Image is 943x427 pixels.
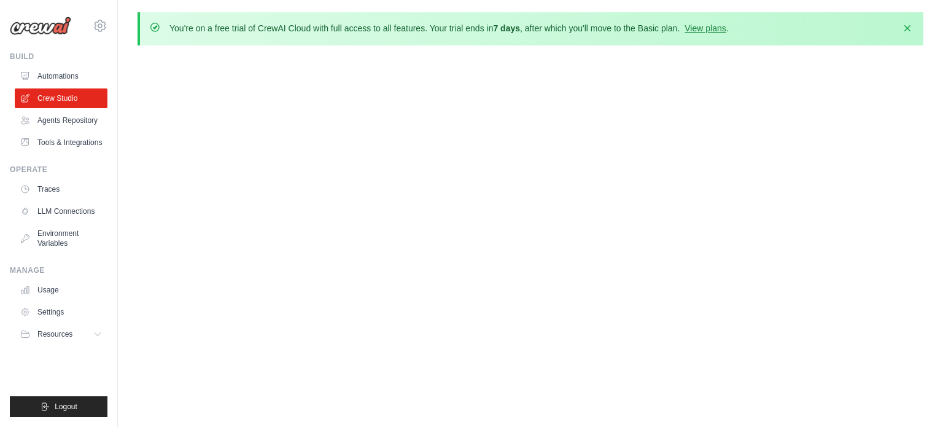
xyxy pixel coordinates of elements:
[15,66,107,86] a: Automations
[15,202,107,221] a: LLM Connections
[37,329,72,339] span: Resources
[685,23,726,33] a: View plans
[55,402,77,412] span: Logout
[10,165,107,174] div: Operate
[10,17,71,35] img: Logo
[15,302,107,322] a: Settings
[15,88,107,108] a: Crew Studio
[10,52,107,61] div: Build
[15,133,107,152] a: Tools & Integrations
[15,224,107,253] a: Environment Variables
[15,280,107,300] a: Usage
[15,179,107,199] a: Traces
[493,23,520,33] strong: 7 days
[169,22,729,34] p: You're on a free trial of CrewAI Cloud with full access to all features. Your trial ends in , aft...
[10,396,107,417] button: Logout
[10,265,107,275] div: Manage
[15,111,107,130] a: Agents Repository
[15,324,107,344] button: Resources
